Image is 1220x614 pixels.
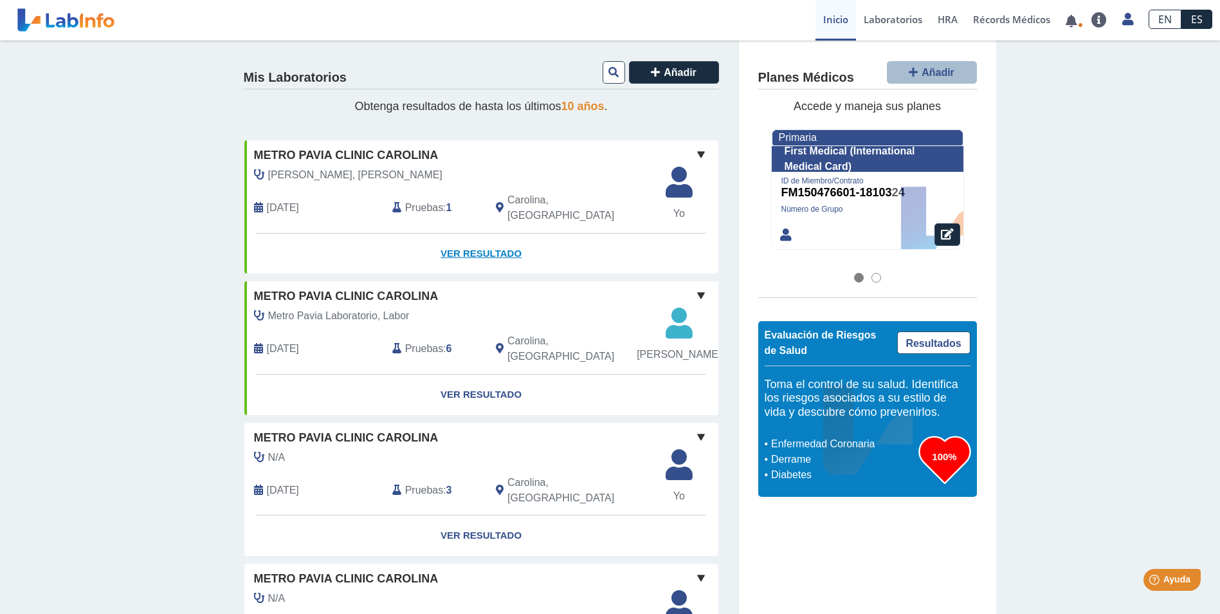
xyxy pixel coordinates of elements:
span: Primaria [779,132,817,143]
span: 10 años [561,100,605,113]
div: : [383,192,486,223]
li: Derrame [768,452,919,467]
span: Metro Pavia Clinic Carolina [254,570,439,588]
button: Añadir [629,61,719,84]
span: Obtenga resultados de hasta los últimos . [354,100,607,113]
a: ES [1181,10,1212,29]
span: Pruebas [405,200,443,216]
span: HRA [938,13,958,26]
span: Pruebas [405,483,443,498]
span: Metro Pavia Clinic Carolina [254,429,439,447]
span: 2025-08-14 [267,200,299,216]
span: N/A [268,591,286,606]
span: Metro Pavia Clinic Carolina [254,288,439,305]
div: : [383,475,486,506]
span: N/A [268,450,286,465]
span: Metro Pavia Clinic Carolina [254,147,439,164]
h3: 100% [919,449,970,465]
span: Yo [658,488,700,504]
a: Ver Resultado [244,516,718,556]
h4: Mis Laboratorios [244,70,347,86]
span: [PERSON_NAME] [637,347,721,362]
b: 3 [446,485,452,496]
span: Fred Jimenez, Ruth [268,167,442,183]
iframe: Help widget launcher [1106,564,1206,600]
span: Carolina, PR [507,192,650,223]
li: Enfermedad Coronaria [768,436,919,452]
li: Diabetes [768,467,919,483]
span: Pruebas [405,341,443,357]
span: Añadir [664,67,696,78]
b: 6 [446,343,452,354]
span: 2025-07-24 [267,341,299,357]
a: Ver Resultado [244,234,718,274]
h5: Toma el control de su salud. Identifica los riesgos asociados a su estilo de vida y descubre cómo... [765,378,970,420]
button: Añadir [887,61,977,84]
span: Carolina, PR [507,475,650,506]
a: EN [1149,10,1181,29]
h4: Planes Médicos [758,70,854,86]
b: 1 [446,202,452,213]
span: Carolina, PR [507,333,650,364]
span: Evaluación de Riesgos de Salud [765,330,877,356]
div: : [383,333,486,364]
span: 2025-07-31 [267,483,299,498]
span: Accede y maneja sus planes [794,100,941,113]
span: Yo [658,206,700,221]
a: Resultados [897,331,970,354]
a: Ver Resultado [244,375,718,415]
span: Añadir [922,67,954,78]
span: Metro Pavia Laboratorio, Labor [268,308,410,324]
